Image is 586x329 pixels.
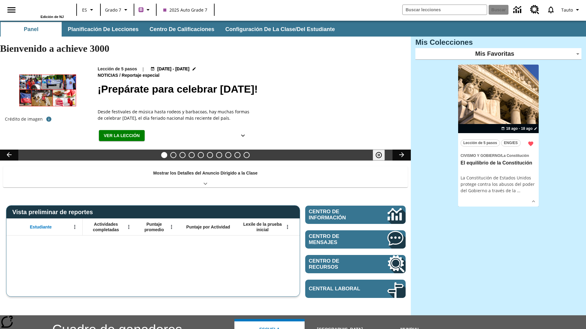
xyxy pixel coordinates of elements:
[403,5,487,15] input: Buscar campo
[186,224,230,230] span: Puntaje por Actividad
[529,197,538,206] button: Ver más
[373,150,385,161] button: Pausar
[167,222,176,232] button: Abrir menú
[234,152,241,158] button: Diapositiva 9 La invasión de los CD con Internet
[139,6,143,13] span: B
[43,114,55,125] button: Crédito de imagen: Arriba, de izquierda a derecha: Aaron de L.A. Photography/Shutterstock; Aaron ...
[506,126,533,131] span: 18 ago - 18 ago
[373,150,391,161] div: Pausar
[501,140,521,147] button: ENG/ES
[139,221,169,232] span: Puntaje promedio
[305,280,406,298] a: Central laboral
[5,116,43,122] p: Crédito de imagen
[309,286,369,292] span: Central laboral
[170,152,176,158] button: Diapositiva 2 De vuelta a la Tierra
[309,209,367,221] span: Centro de información
[415,48,581,60] div: Mis Favoritas
[149,66,197,72] button: 17 jul - 30 jun Elegir fechas
[240,221,285,232] span: Lexile de la prueba inicial
[105,7,121,13] span: Grado 7
[103,4,132,15] button: Grado: Grado 7, Elige un grado
[3,166,408,187] div: Mostrar los Detalles del Anuncio Dirigido a la Clase
[525,138,536,149] button: Remover de Favoritas
[461,154,500,158] span: Civismo y Gobierno
[561,7,573,13] span: Tauto
[142,66,144,72] span: |
[198,152,204,158] button: Diapositiva 5 Los últimos colonos
[500,126,539,131] button: 18 ago - 18 ago Elegir fechas
[216,152,222,158] button: Diapositiva 7 La historia de terror del tomate
[461,160,536,166] h3: El equilibrio de la Constitución
[237,130,249,141] button: Ver más
[463,140,497,146] span: Lección de 5 pasos
[163,7,207,13] span: 2025 Auto Grade 7
[98,108,250,121] span: Desde festivales de música hasta rodeos y barbacoas, hay muchas formas de celebrar Juneteenth, el...
[501,154,529,158] span: La Constitución
[24,3,64,15] a: Portada
[392,150,411,161] button: Carrusel de lecciones, seguir
[543,2,559,18] a: Notificaciones
[220,22,340,37] button: Configuración de la clase/del estudiante
[124,222,133,232] button: Abrir menú
[504,140,518,146] span: ENG/ES
[136,4,154,15] button: Boost El color de la clase es morado/púrpura. Cambiar el color de la clase.
[98,81,403,97] h2: ¡Prepárate para celebrar Juneteenth!
[98,72,119,79] span: Noticias
[24,2,64,19] div: Portada
[119,73,121,78] span: /
[189,152,195,158] button: Diapositiva 4 ¡Fuera! ¡Es privado!
[309,258,369,270] span: Centro de recursos
[2,1,20,19] button: Abrir el menú lateral
[526,2,543,18] a: Centro de recursos, Se abrirá en una pestaña nueva.
[244,152,250,158] button: Diapositiva 10 El equilibrio de la Constitución
[461,140,500,147] button: Lección de 5 pasos
[1,22,62,37] button: Panel
[41,15,64,19] span: Edición de NJ
[179,152,186,158] button: Diapositiva 3 Devoluciones gratis: ¿bueno o malo?
[98,108,250,121] div: Desde festivales de música hasta rodeos y barbacoas, hay muchas formas de celebrar [DATE], el día...
[70,222,79,232] button: Abrir menú
[5,66,90,114] img: Fotos de alimentos rojos y de gente celebrando Juneteenth en desfiles, en la Marcha de Opal y en ...
[309,233,369,246] span: Centro de mensajes
[207,152,213,158] button: Diapositiva 6 Energía solar para todos
[461,152,536,159] span: Tema: Civismo y Gobierno/La Constitución
[305,206,406,224] a: Centro de información
[86,221,126,232] span: Actividades completadas
[157,66,189,72] span: [DATE] - [DATE]
[559,4,584,15] button: Perfil/Configuración
[82,7,87,13] span: ES
[161,152,167,158] button: Diapositiva 1 ¡Prepárate para celebrar Juneteenth!
[458,65,539,207] div: lesson details
[98,66,137,72] p: Lección de 5 pasos
[153,170,258,176] p: Mostrar los Detalles del Anuncio Dirigido a la Clase
[79,4,98,15] button: Lenguaje: ES, Selecciona un idioma
[461,175,536,194] div: La Constitución de Estados Unidos protege contra los abusos del poder del Gobierno a través de la
[510,2,526,18] a: Centro de información
[63,22,143,37] button: Planificación de lecciones
[122,72,161,79] span: Reportaje especial
[415,38,581,47] h3: Mis Colecciones
[30,224,52,230] span: Estudiante
[305,230,406,249] a: Centro de mensajes
[99,130,145,141] button: Ver la lección
[145,22,219,37] button: Centro de calificaciones
[305,255,406,273] a: Centro de recursos, Se abrirá en una pestaña nueva.
[500,154,501,158] span: /
[517,188,520,193] span: …
[12,209,96,216] span: Vista preliminar de reportes
[283,222,292,232] button: Abrir menú
[225,152,231,158] button: Diapositiva 8 La moda en la antigua Roma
